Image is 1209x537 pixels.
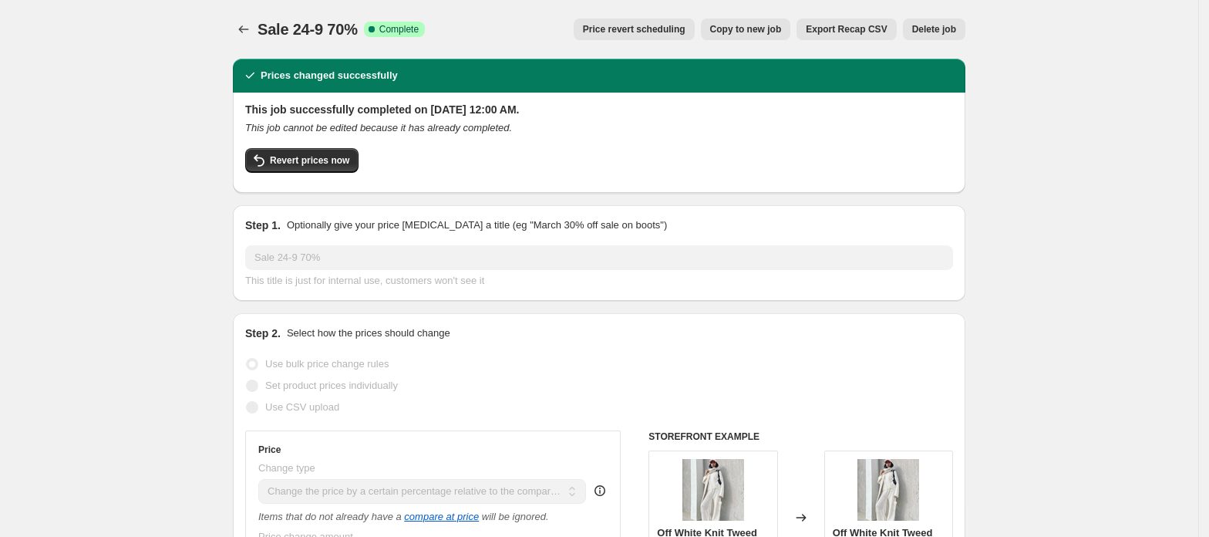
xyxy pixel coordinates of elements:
span: Set product prices individually [265,380,398,391]
span: Delete job [912,23,956,35]
h2: Step 2. [245,326,281,341]
img: off-white-knit-tweed-threads-cargo-set-212783_80x.jpg [682,459,744,521]
i: will be ignored. [482,511,549,522]
p: Optionally give your price [MEDICAL_DATA] a title (eg "March 30% off sale on boots") [287,218,667,233]
span: Export Recap CSV [806,23,887,35]
button: Revert prices now [245,148,359,173]
button: Delete job [903,19,965,40]
span: Sale 24-9 70% [258,21,358,38]
div: help [592,483,608,498]
span: Use CSV upload [265,401,339,413]
h3: Price [258,444,281,456]
span: Use bulk price change rules [265,358,389,370]
button: Export Recap CSV [796,19,896,40]
img: off-white-knit-tweed-threads-cargo-set-212783_80x.jpg [857,459,919,521]
button: Price revert scheduling [574,19,695,40]
button: Price change jobs [233,19,254,40]
span: Change type [258,462,315,474]
i: Items that do not already have a [258,511,402,522]
span: Complete [379,23,419,35]
h2: Prices changed successfully [261,68,398,83]
span: This title is just for internal use, customers won't see it [245,275,484,286]
h2: Step 1. [245,218,281,233]
h2: This job successfully completed on [DATE] 12:00 AM. [245,102,953,117]
span: Revert prices now [270,154,349,167]
h6: STOREFRONT EXAMPLE [648,431,953,443]
span: Price revert scheduling [583,23,685,35]
button: Copy to new job [701,19,791,40]
p: Select how the prices should change [287,326,450,341]
i: This job cannot be edited because it has already completed. [245,122,512,133]
input: 30% off holiday sale [245,245,953,270]
span: Copy to new job [710,23,782,35]
button: compare at price [404,511,479,522]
